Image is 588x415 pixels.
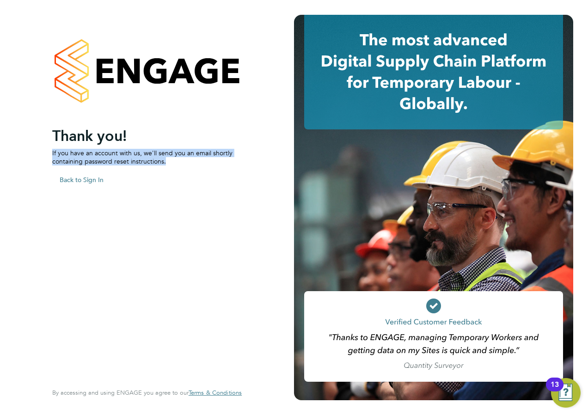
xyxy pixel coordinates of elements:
span: By accessing and using ENGAGE you agree to our [52,389,242,397]
button: Back to Sign In [52,172,111,187]
a: Terms & Conditions [189,389,242,397]
div: 13 [551,384,559,397]
p: If you have an account with us, we'll send you an email shortly containing password reset instruc... [52,149,233,165]
h2: Thank you! [52,127,233,145]
span: Terms & Conditions [189,389,242,397]
button: Open Resource Center, 13 new notifications [551,378,581,408]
